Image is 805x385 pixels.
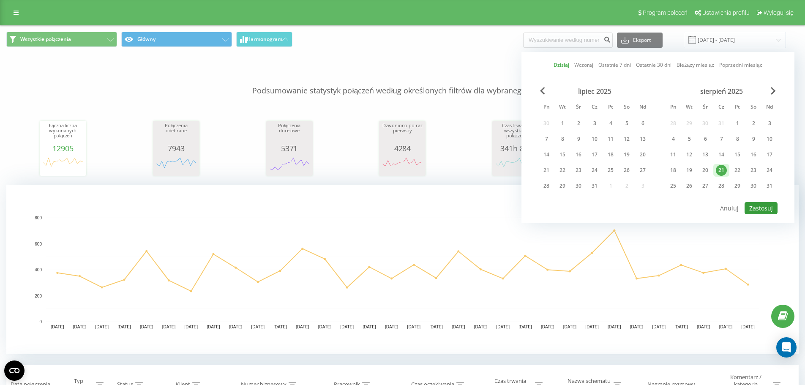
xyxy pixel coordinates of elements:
[745,202,778,214] button: Zastosuj
[587,117,603,130] div: czw 3 lip 2025
[635,148,651,161] div: ndz 20 lip 2025
[605,118,616,129] div: 4
[608,325,621,329] text: [DATE]
[748,149,759,160] div: 16
[570,117,587,130] div: śr 2 lip 2025
[251,325,265,329] text: [DATE]
[554,180,570,192] div: wt 29 lip 2025
[574,61,593,69] a: Wczoraj
[570,180,587,192] div: śr 30 lip 2025
[573,134,584,145] div: 9
[771,87,776,95] span: Next Month
[637,134,648,145] div: 13
[589,165,600,176] div: 24
[697,164,713,177] div: śr 20 sie 2025
[763,101,776,114] abbr: niedziela
[764,149,775,160] div: 17
[42,144,84,153] div: 12905
[741,325,755,329] text: [DATE]
[761,133,778,145] div: ndz 10 sie 2025
[699,101,712,114] abbr: środa
[155,144,197,153] div: 7943
[523,33,613,48] input: Wyszukiwanie według numeru
[573,165,584,176] div: 23
[681,133,697,145] div: wt 5 sie 2025
[621,134,632,145] div: 12
[732,134,743,145] div: 8
[184,325,198,329] text: [DATE]
[764,118,775,129] div: 3
[268,153,311,178] svg: A chart.
[702,9,750,16] span: Ustawienia profilu
[554,148,570,161] div: wt 15 lip 2025
[318,325,332,329] text: [DATE]
[713,164,729,177] div: czw 21 sie 2025
[541,325,554,329] text: [DATE]
[668,134,679,145] div: 4
[35,294,42,298] text: 200
[729,148,745,161] div: pt 15 sie 2025
[684,134,695,145] div: 5
[636,61,671,69] a: Ostatnie 30 dni
[35,216,42,220] text: 800
[665,180,681,192] div: pon 25 sie 2025
[6,185,799,354] svg: A chart.
[570,148,587,161] div: śr 16 lip 2025
[636,101,649,114] abbr: niedziela
[619,117,635,130] div: sob 5 lip 2025
[540,101,553,114] abbr: poniedziałek
[684,149,695,160] div: 12
[556,101,569,114] abbr: wtorek
[715,101,728,114] abbr: czwartek
[538,87,651,96] div: lipiec 2025
[20,36,71,43] span: Wszystkie połączenia
[681,180,697,192] div: wt 26 sie 2025
[697,148,713,161] div: śr 13 sie 2025
[585,325,599,329] text: [DATE]
[340,325,354,329] text: [DATE]
[573,180,584,191] div: 30
[635,164,651,177] div: ndz 27 lip 2025
[621,149,632,160] div: 19
[6,68,799,96] p: Podsumowanie statystyk połączeń według określonych filtrów dla wybranego okresu
[748,134,759,145] div: 9
[668,165,679,176] div: 18
[637,165,648,176] div: 27
[764,9,794,16] span: Wyloguj się
[683,101,696,114] abbr: wtorek
[496,325,510,329] text: [DATE]
[541,180,552,191] div: 28
[665,133,681,145] div: pon 4 sie 2025
[619,148,635,161] div: sob 19 lip 2025
[716,134,727,145] div: 7
[554,117,570,130] div: wt 1 lip 2025
[557,118,568,129] div: 1
[716,180,727,191] div: 28
[635,133,651,145] div: ndz 13 lip 2025
[603,148,619,161] div: pt 18 lip 2025
[587,133,603,145] div: czw 10 lip 2025
[557,149,568,160] div: 15
[121,32,232,47] button: Główny
[162,325,176,329] text: [DATE]
[621,165,632,176] div: 26
[697,325,710,329] text: [DATE]
[155,123,197,144] div: Połączenia odebrane
[554,61,569,69] a: Dzisiaj
[652,325,666,329] text: [DATE]
[621,118,632,129] div: 5
[668,180,679,191] div: 25
[541,149,552,160] div: 14
[541,134,552,145] div: 7
[207,325,220,329] text: [DATE]
[155,153,197,178] div: A chart.
[764,165,775,176] div: 24
[518,325,532,329] text: [DATE]
[665,87,778,96] div: sierpień 2025
[697,133,713,145] div: śr 6 sie 2025
[665,148,681,161] div: pon 11 sie 2025
[719,325,733,329] text: [DATE]
[589,118,600,129] div: 3
[407,325,421,329] text: [DATE]
[35,268,42,272] text: 400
